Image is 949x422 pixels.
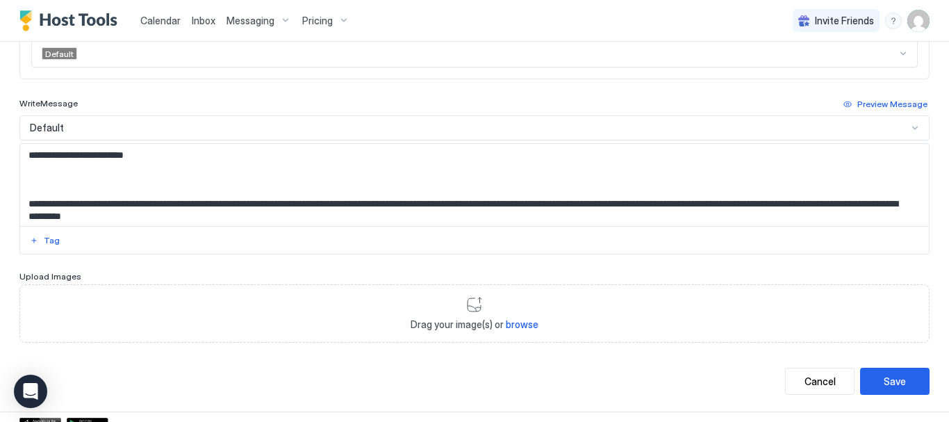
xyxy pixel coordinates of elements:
[28,232,62,249] button: Tag
[30,122,64,134] span: Default
[19,10,124,31] a: Host Tools Logo
[140,13,181,28] a: Calendar
[302,15,333,27] span: Pricing
[841,96,930,113] button: Preview Message
[815,15,874,27] span: Invite Friends
[884,374,906,389] div: Save
[192,15,215,26] span: Inbox
[45,49,74,59] span: Default
[226,15,274,27] span: Messaging
[19,271,81,282] span: Upload Images
[140,15,181,26] span: Calendar
[44,234,60,247] div: Tag
[860,368,930,395] button: Save
[885,13,902,29] div: menu
[907,10,930,32] div: User profile
[857,98,927,111] div: Preview Message
[19,98,78,108] span: Write Message
[785,368,855,395] button: Cancel
[506,318,538,330] span: browse
[14,375,47,408] div: Open Intercom Messenger
[20,144,918,226] textarea: Input Field
[411,318,538,331] span: Drag your image(s) or
[192,13,215,28] a: Inbox
[804,374,836,389] div: Cancel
